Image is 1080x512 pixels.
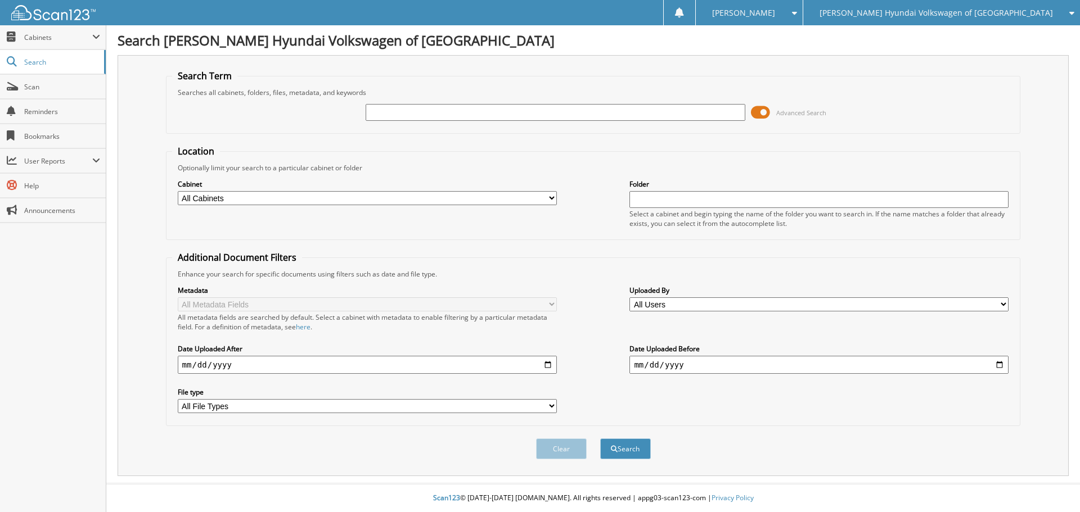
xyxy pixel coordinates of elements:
[178,286,557,295] label: Metadata
[433,493,460,502] span: Scan123
[629,209,1009,228] div: Select a cabinet and begin typing the name of the folder you want to search in. If the name match...
[178,179,557,189] label: Cabinet
[172,88,1015,97] div: Searches all cabinets, folders, files, metadata, and keywords
[178,344,557,354] label: Date Uploaded After
[24,181,100,191] span: Help
[178,387,557,397] label: File type
[820,10,1053,16] span: [PERSON_NAME] Hyundai Volkswagen of [GEOGRAPHIC_DATA]
[24,132,100,141] span: Bookmarks
[178,312,557,332] div: All metadata fields are searched by default. Select a cabinet with metadata to enable filtering b...
[24,57,98,67] span: Search
[24,206,100,215] span: Announcements
[172,163,1015,173] div: Optionally limit your search to a particular cabinet or folder
[629,179,1009,189] label: Folder
[106,484,1080,512] div: © [DATE]-[DATE] [DOMAIN_NAME]. All rights reserved | appg03-scan123-com |
[629,286,1009,295] label: Uploaded By
[629,344,1009,354] label: Date Uploaded Before
[1024,458,1080,512] iframe: Chat Widget
[600,438,651,459] button: Search
[776,108,826,117] span: Advanced Search
[172,269,1015,279] div: Enhance your search for specific documents using filters such as date and file type.
[24,107,100,116] span: Reminders
[172,251,302,264] legend: Additional Document Filters
[24,156,92,166] span: User Reports
[536,438,587,459] button: Clear
[118,31,1069,49] h1: Search [PERSON_NAME] Hyundai Volkswagen of [GEOGRAPHIC_DATA]
[712,493,754,502] a: Privacy Policy
[24,82,100,92] span: Scan
[11,5,96,20] img: scan123-logo-white.svg
[172,70,237,82] legend: Search Term
[629,356,1009,374] input: end
[172,145,220,157] legend: Location
[296,322,310,332] a: here
[178,356,557,374] input: start
[24,33,92,42] span: Cabinets
[712,10,775,16] span: [PERSON_NAME]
